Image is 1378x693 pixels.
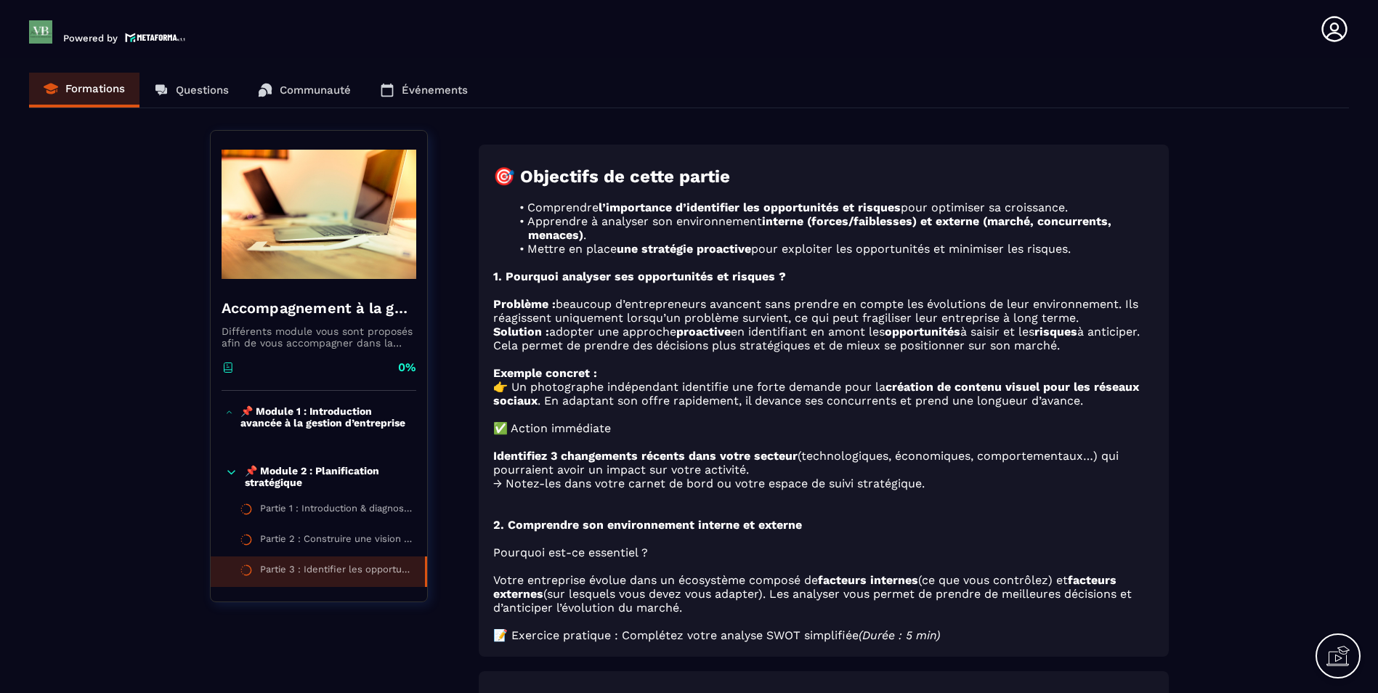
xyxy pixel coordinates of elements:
[260,564,410,580] div: Partie 3 : Identifier les opportunités et risques
[493,325,549,339] strong: Solution :
[398,360,416,376] p: 0%
[1034,325,1077,339] strong: risques
[617,242,751,256] strong: une stratégie proactive
[240,405,413,429] p: 📌 Module 1 : Introduction avancée à la gestion d’entreprise
[493,449,1154,477] p: (technologiques, économiques, comportementaux…) qui pourraient avoir un impact sur votre activité.
[29,20,52,44] img: logo-branding
[859,628,940,642] em: (Durée : 5 min)
[493,449,798,463] strong: Identifiez 3 changements récents dans votre secteur
[493,269,786,283] strong: 1. Pourquoi analyser ses opportunités et risques ?
[511,214,1154,242] li: Apprendre à analyser son environnement .
[493,546,1154,559] p: Pourquoi est-ce essentiel ?
[493,380,1154,408] p: 👉 Un photographe indépendant identifie une forte demande pour la . En adaptant son offre rapideme...
[676,325,731,339] strong: proactive
[493,628,1154,642] p: 📝 Exercice pratique : Complétez votre analyse SWOT simplifiée
[493,366,597,380] strong: Exemple concret :
[493,325,1154,352] p: adopter une approche en identifiant en amont les à saisir et les à anticiper. Cela permet de pren...
[222,298,416,318] h4: Accompagnement à la gestion d'entreprise
[818,573,918,587] strong: facteurs internes
[599,200,901,214] strong: l’importance d’identifier les opportunités et risques
[511,200,1154,214] li: Comprendre pour optimiser sa croissance.
[493,297,556,311] strong: Problème :
[222,142,416,287] img: banner
[260,533,413,549] div: Partie 2 : Construire une vision long terme
[528,214,1112,242] strong: interne (forces/faiblesses) et externe (marché, concurrents, menaces)
[493,421,1154,435] p: ✅ Action immédiate
[493,518,802,532] strong: 2. Comprendre son environnement interne et externe
[511,242,1154,256] li: Mettre en place pour exploiter les opportunités et minimiser les risques.
[885,325,960,339] strong: opportunités
[63,33,118,44] p: Powered by
[493,380,1139,408] strong: création de contenu visuel pour les réseaux sociaux
[222,325,416,349] p: Différents module vous sont proposés afin de vous accompagner dans la gestion de votre entreprise...
[493,477,1154,490] p: → Notez-les dans votre carnet de bord ou votre espace de suivi stratégique.
[260,503,413,519] div: Partie 1 : Introduction & diagnostic
[493,573,1116,601] strong: facteurs externes
[493,573,1154,615] p: Votre entreprise évolue dans un écosystème composé de (ce que vous contrôlez) et (sur lesquels vo...
[125,31,186,44] img: logo
[493,297,1154,325] p: beaucoup d’entrepreneurs avancent sans prendre en compte les évolutions de leur environnement. Il...
[245,465,413,488] p: 📌 Module 2 : Planification stratégique
[493,166,730,187] strong: 🎯 Objectifs de cette partie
